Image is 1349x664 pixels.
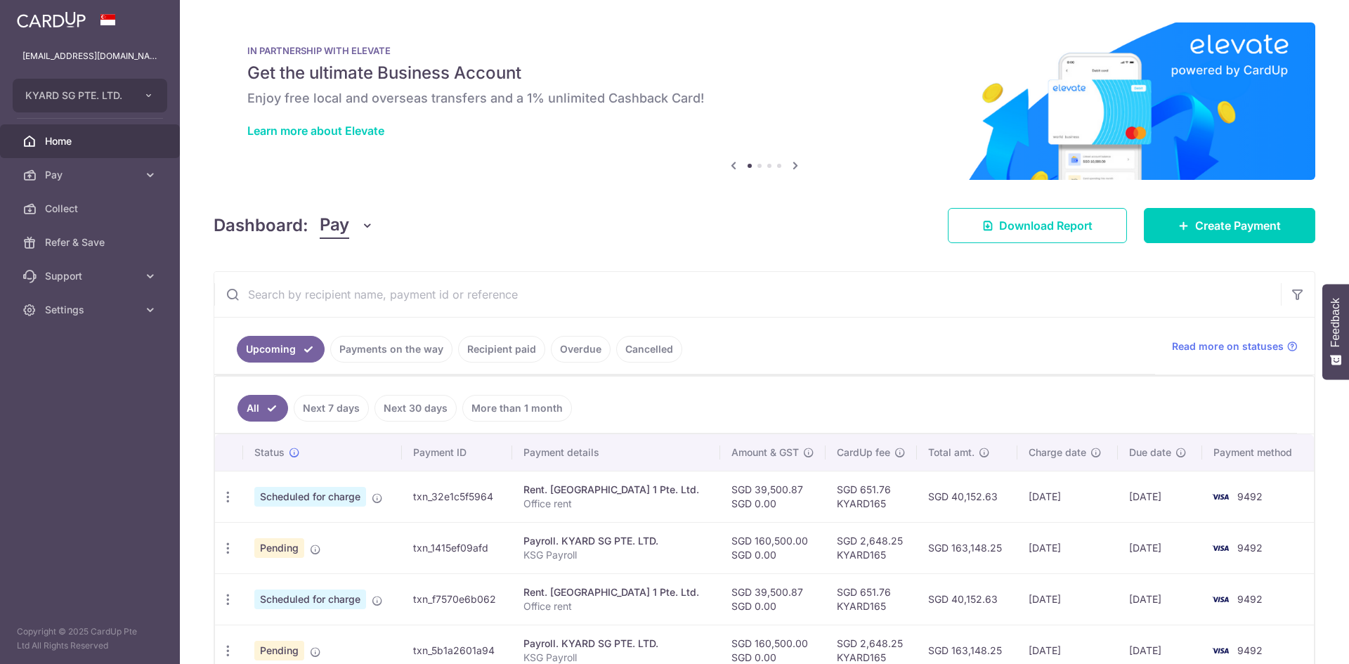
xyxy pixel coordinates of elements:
a: Cancelled [616,336,682,363]
td: [DATE] [1017,573,1118,625]
td: [DATE] [1017,471,1118,522]
div: Rent. [GEOGRAPHIC_DATA] 1 Pte. Ltd. [523,585,709,599]
a: Create Payment [1144,208,1315,243]
img: Bank Card [1206,591,1234,608]
td: SGD 651.76 KYARD165 [826,573,917,625]
a: More than 1 month [462,395,572,422]
img: Bank Card [1206,642,1234,659]
div: Payroll. KYARD SG PTE. LTD. [523,637,709,651]
img: Bank Card [1206,540,1234,556]
span: Pay [320,212,349,239]
button: KYARD SG PTE. LTD. [13,79,167,112]
span: Charge date [1029,445,1086,460]
td: SGD 40,152.63 [917,471,1018,522]
p: IN PARTNERSHIP WITH ELEVATE [247,45,1282,56]
th: Payment ID [402,434,512,471]
span: Settings [45,303,138,317]
button: Feedback - Show survey [1322,284,1349,379]
span: Collect [45,202,138,216]
td: SGD 39,500.87 SGD 0.00 [720,471,826,522]
td: [DATE] [1118,471,1202,522]
p: KSG Payroll [523,548,709,562]
td: SGD 39,500.87 SGD 0.00 [720,573,826,625]
a: All [237,395,288,422]
th: Payment details [512,434,720,471]
span: Amount & GST [731,445,799,460]
td: [DATE] [1118,522,1202,573]
p: Office rent [523,497,709,511]
span: CardUp fee [837,445,890,460]
span: Read more on statuses [1172,339,1284,353]
td: txn_f7570e6b062 [402,573,512,625]
span: Refer & Save [45,235,138,249]
td: SGD 40,152.63 [917,573,1018,625]
span: Feedback [1329,298,1342,347]
span: 9492 [1237,542,1263,554]
div: Rent. [GEOGRAPHIC_DATA] 1 Pte. Ltd. [523,483,709,497]
span: Pending [254,641,304,660]
span: KYARD SG PTE. LTD. [25,89,129,103]
a: Learn more about Elevate [247,124,384,138]
th: Payment method [1202,434,1315,471]
a: Read more on statuses [1172,339,1298,353]
span: 9492 [1237,644,1263,656]
span: Scheduled for charge [254,487,366,507]
span: Scheduled for charge [254,590,366,609]
button: Pay [320,212,374,239]
img: Renovation banner [214,22,1315,180]
td: SGD 163,148.25 [917,522,1018,573]
td: txn_1415ef09afd [402,522,512,573]
span: 9492 [1237,593,1263,605]
input: Search by recipient name, payment id or reference [214,272,1281,317]
a: Recipient paid [458,336,545,363]
p: [EMAIL_ADDRESS][DOMAIN_NAME] [22,49,157,63]
a: Next 7 days [294,395,369,422]
img: CardUp [17,11,86,28]
p: Office rent [523,599,709,613]
span: Download Report [999,217,1093,234]
span: Pay [45,168,138,182]
a: Upcoming [237,336,325,363]
td: SGD 651.76 KYARD165 [826,471,917,522]
span: Create Payment [1195,217,1281,234]
td: txn_32e1c5f5964 [402,471,512,522]
a: Payments on the way [330,336,452,363]
span: 9492 [1237,490,1263,502]
a: Next 30 days [374,395,457,422]
span: Support [45,269,138,283]
td: SGD 160,500.00 SGD 0.00 [720,522,826,573]
h6: Enjoy free local and overseas transfers and a 1% unlimited Cashback Card! [247,90,1282,107]
span: Total amt. [928,445,975,460]
h4: Dashboard: [214,213,308,238]
td: SGD 2,648.25 KYARD165 [826,522,917,573]
span: Pending [254,538,304,558]
h5: Get the ultimate Business Account [247,62,1282,84]
a: Download Report [948,208,1127,243]
td: [DATE] [1017,522,1118,573]
td: [DATE] [1118,573,1202,625]
a: Overdue [551,336,611,363]
div: Payroll. KYARD SG PTE. LTD. [523,534,709,548]
img: Bank Card [1206,488,1234,505]
span: Home [45,134,138,148]
span: Status [254,445,285,460]
span: Due date [1129,445,1171,460]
